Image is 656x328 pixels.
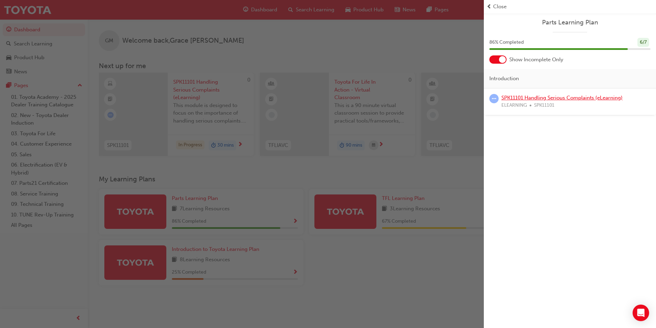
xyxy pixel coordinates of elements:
span: learningRecordVerb_ATTEMPT-icon [489,94,499,103]
span: Close [493,3,507,11]
div: Open Intercom Messenger [633,305,649,321]
span: prev-icon [487,3,492,11]
a: SPK11101 Handling Serious Complaints (eLearning) [501,95,623,101]
span: SPK11101 [534,102,554,109]
span: Introduction [489,75,519,83]
span: 86 % Completed [489,39,524,46]
button: prev-iconClose [487,3,653,11]
span: ELEARNING [501,102,527,109]
span: Show Incomplete Only [509,56,563,64]
div: 6 / 7 [637,38,649,47]
a: Parts Learning Plan [489,19,650,27]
